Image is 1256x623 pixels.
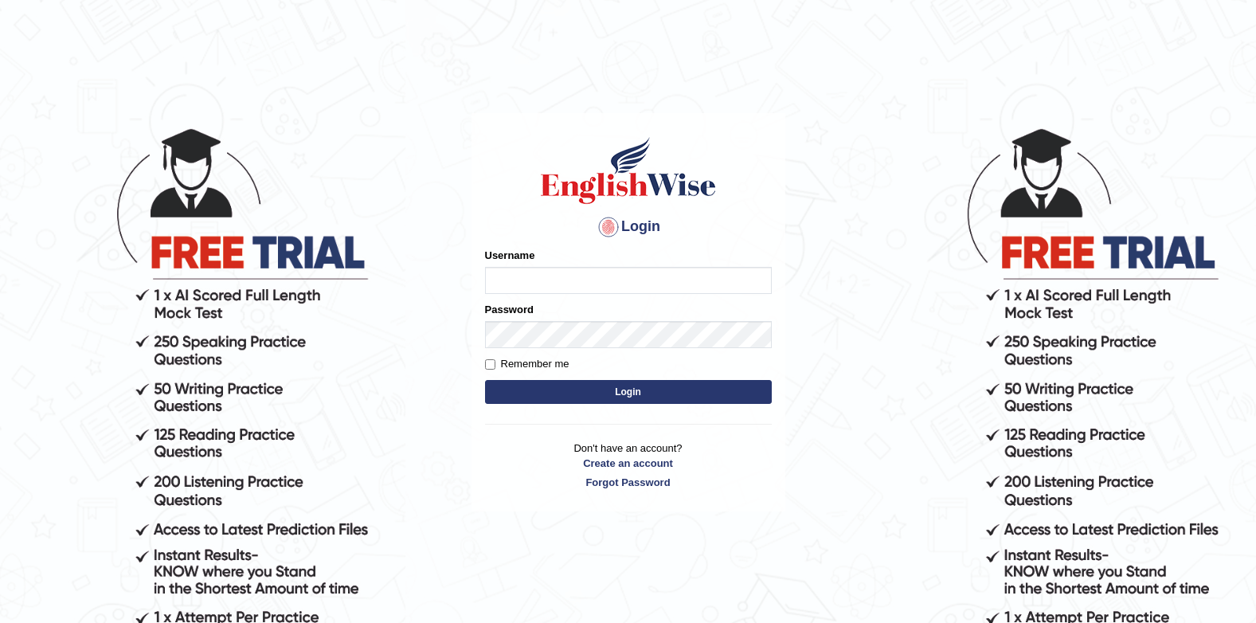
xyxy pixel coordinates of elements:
[538,135,719,206] img: Logo of English Wise sign in for intelligent practice with AI
[485,441,772,490] p: Don't have an account?
[485,356,569,372] label: Remember me
[485,248,535,263] label: Username
[485,214,772,240] h4: Login
[485,456,772,471] a: Create an account
[485,302,534,317] label: Password
[485,359,495,370] input: Remember me
[485,380,772,404] button: Login
[485,475,772,490] a: Forgot Password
